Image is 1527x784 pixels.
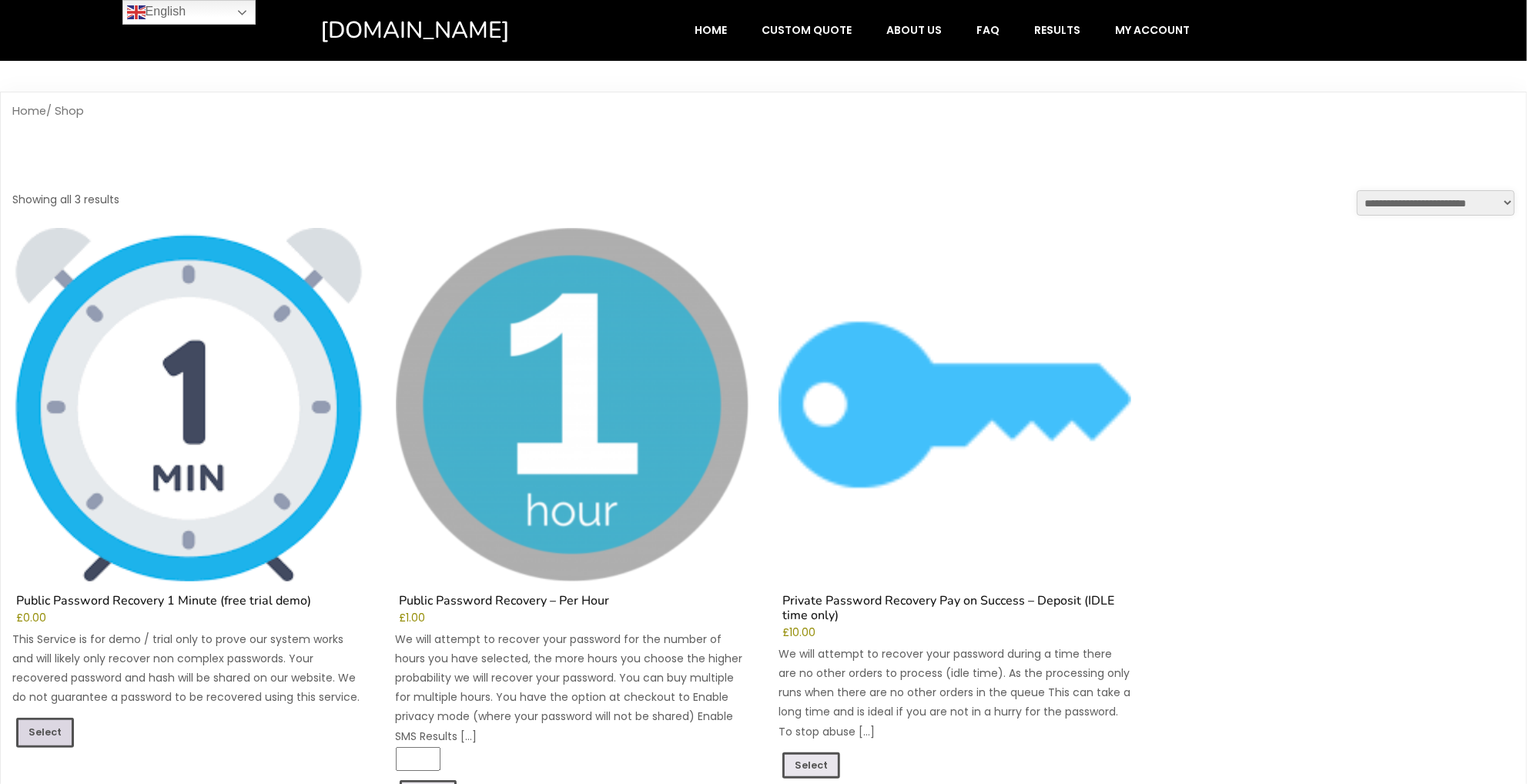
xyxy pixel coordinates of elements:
a: FAQ [961,15,1016,45]
bdi: 1.00 [400,611,426,625]
h1: Shop [12,130,1515,190]
span: Results [1035,23,1081,37]
span: £ [782,625,789,640]
span: Home [695,23,728,37]
h2: Private Password Recovery Pay on Success – Deposit (IDLE time only) [779,594,1131,627]
img: Public Password Recovery - Per Hour [396,228,748,581]
a: Results [1019,15,1097,45]
p: We will attempt to recover your password during a time there are no other orders to process (idle... [779,645,1131,742]
input: Product quantity [396,747,440,771]
a: Add to cart: “Private Password Recovery Pay on Success - Deposit (IDLE time only)” [782,752,840,779]
h2: Public Password Recovery 1 Minute (free trial demo) [12,594,365,612]
img: Private Password Recovery Pay on Success - Deposit (IDLE time only) [779,228,1131,581]
p: We will attempt to recover your password for the number of hours you have selected, the more hour... [396,630,748,746]
a: Public Password Recovery 1 Minute (free trial demo) [12,228,365,612]
h2: Public Password Recovery – Per Hour [396,594,748,612]
span: £ [400,611,407,625]
span: FAQ [977,23,1000,37]
img: en [127,3,146,22]
bdi: 10.00 [782,625,815,640]
bdi: 0.00 [16,611,46,625]
nav: Breadcrumb [12,104,1515,119]
a: [DOMAIN_NAME] [321,15,576,45]
span: Custom Quote [762,23,852,37]
p: This Service is for demo / trial only to prove our system works and will likely only recover non ... [12,630,365,708]
img: Public Password Recovery 1 Minute (free trial demo) [12,228,365,581]
a: Private Password Recovery Pay on Success – Deposit (IDLE time only) [779,228,1131,627]
a: Home [679,15,744,45]
a: My account [1100,15,1207,45]
select: Shop order [1357,190,1515,216]
a: Public Password Recovery – Per Hour [396,228,748,612]
a: Home [12,103,46,119]
p: Showing all 3 results [12,190,119,209]
a: About Us [871,15,959,45]
span: My account [1116,23,1190,37]
a: Read more about “Public Password Recovery 1 Minute (free trial demo)” [16,718,74,747]
span: £ [16,611,23,625]
a: Custom Quote [746,15,869,45]
span: About Us [887,23,943,37]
